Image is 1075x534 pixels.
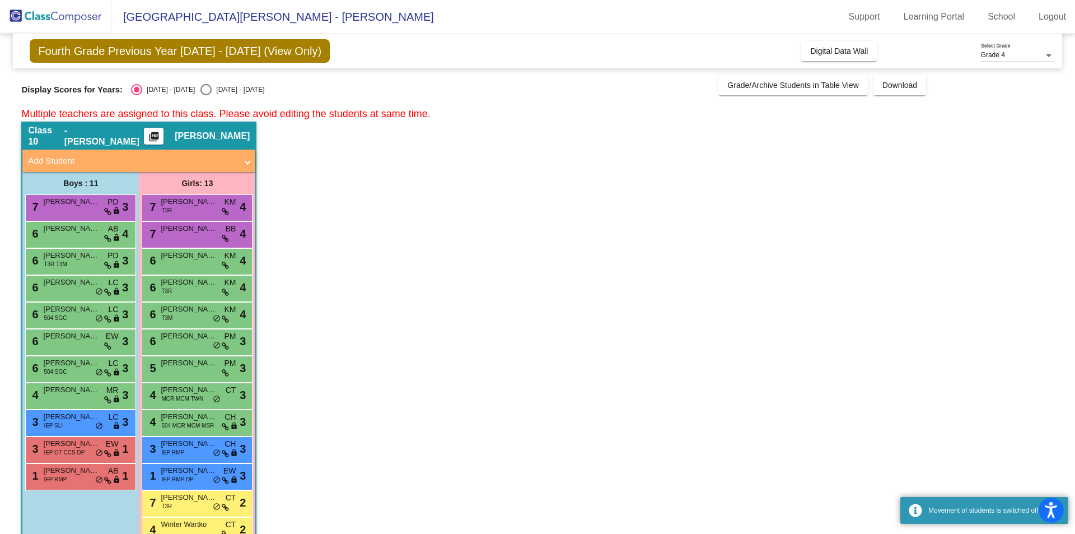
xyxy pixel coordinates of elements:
span: KM [224,277,236,289]
span: 4 [122,225,128,242]
span: T3M [161,314,172,322]
span: 4 [240,279,246,296]
span: [PERSON_NAME] [161,277,217,288]
span: PD [107,250,118,262]
span: [PERSON_NAME] [161,196,217,207]
span: 3 [122,252,128,269]
span: [PERSON_NAME] [43,438,99,449]
span: do_not_disturb_alt [95,449,103,458]
span: lock [113,476,120,485]
span: 504 MCR MCM MSR [161,421,214,430]
span: 6 [29,335,38,347]
span: BB [226,223,236,235]
span: 4 [29,389,38,401]
span: lock [113,287,120,296]
span: 5 [147,362,156,374]
span: lock [113,261,120,270]
span: do_not_disturb_alt [213,449,221,458]
mat-radio-group: Select an option [131,84,264,95]
span: Class 10 [28,125,64,147]
span: 504 SGC [44,314,67,322]
span: 6 [29,281,38,294]
span: KM [224,196,236,208]
span: 1 [122,440,128,457]
span: 7 [147,496,156,509]
span: Download [882,81,917,90]
span: AB [108,223,119,235]
span: do_not_disturb_alt [95,368,103,377]
span: T3R [161,287,172,295]
span: LC [109,277,119,289]
span: Fourth Grade Previous Year [DATE] - [DATE] (View Only) [30,39,330,63]
div: [DATE] - [DATE] [142,85,195,95]
span: lock [113,449,120,458]
span: do_not_disturb_alt [95,287,103,296]
div: Boys : 11 [22,172,139,194]
span: lock [113,234,120,243]
span: [PERSON_NAME] [43,304,99,315]
span: [PERSON_NAME] [43,331,99,342]
mat-panel-title: Add Student [28,155,236,168]
span: IEP RMP [44,475,67,484]
span: lock [113,395,120,404]
span: CT [226,384,236,396]
span: do_not_disturb_alt [213,503,221,512]
span: [PERSON_NAME] [161,465,217,476]
span: [GEOGRAPHIC_DATA][PERSON_NAME] - [PERSON_NAME] [112,8,434,26]
a: Learning Portal [895,8,974,26]
span: 3 [240,414,246,430]
span: KM [224,250,236,262]
button: Download [873,75,926,95]
span: 3 [122,414,128,430]
span: 3 [240,467,246,484]
span: lock [113,314,120,323]
span: lock [113,368,120,377]
button: Grade/Archive Students in Table View [718,75,868,95]
span: KM [224,304,236,315]
button: Print Students Details [144,128,163,145]
div: [DATE] - [DATE] [212,85,264,95]
span: 3 [240,333,246,350]
span: lock [230,422,238,431]
span: EW [106,438,119,450]
span: 3 [147,443,156,455]
span: Display Scores for Years: [21,85,123,95]
span: 7 [147,227,156,240]
span: 3 [240,360,246,377]
span: [PERSON_NAME] [175,131,250,142]
span: lock [230,449,238,458]
span: 3 [122,306,128,323]
span: 7 [29,201,38,213]
span: 4 [147,416,156,428]
span: 3 [122,198,128,215]
span: CT [226,492,236,504]
span: Grade/Archive Students in Table View [727,81,859,90]
span: 6 [29,254,38,267]
span: [PERSON_NAME] [161,411,217,422]
span: 7 [147,201,156,213]
span: 3 [29,443,38,455]
button: Digital Data Wall [801,41,877,61]
span: do_not_disturb_alt [213,314,221,323]
span: T3R [161,502,172,510]
span: [PERSON_NAME] [43,277,99,288]
span: 6 [29,227,38,240]
span: 2 [240,494,246,511]
span: Multiple teachers are assigned to this class. Please avoid editing the students at same time. [21,108,430,119]
span: 4 [240,252,246,269]
span: 3 [122,333,128,350]
span: 1 [147,470,156,482]
span: 6 [147,281,156,294]
a: Logout [1030,8,1075,26]
span: [PERSON_NAME] [43,411,99,422]
span: lock [113,422,120,431]
span: CT [226,519,236,531]
span: LC [109,357,119,369]
span: PM [224,357,236,369]
span: [PERSON_NAME] [43,465,99,476]
span: 3 [29,416,38,428]
span: 504 SGC [44,368,67,376]
span: IEP OT CCS DP [44,448,85,457]
div: Movement of students is switched off [928,505,1060,516]
span: T3R T3M [44,260,67,268]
